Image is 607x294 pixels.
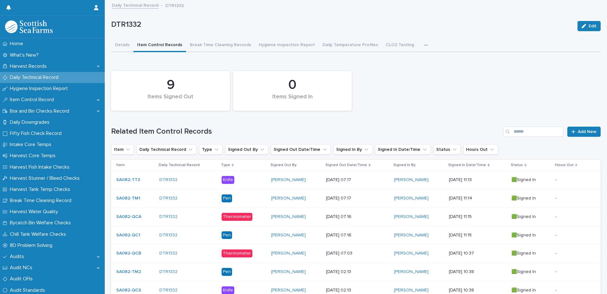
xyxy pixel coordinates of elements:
[326,288,389,293] p: [DATE] 02:13
[326,269,389,275] p: [DATE] 02:13
[326,177,389,183] p: [DATE] 07:17
[449,288,506,293] p: [DATE] 10:38
[222,249,252,257] div: Thermometer
[7,86,73,92] p: Hygiene Inspection Report
[7,287,50,293] p: Audit Standards
[221,162,230,169] p: Type
[244,94,341,107] div: Items Signed In
[7,63,52,69] p: Harvest Records
[511,251,550,256] p: 🟩Signed In
[394,196,429,201] a: [PERSON_NAME]
[122,94,219,107] div: Items Signed Out
[589,24,597,28] span: Edit
[111,127,501,136] h1: Related Item Control Records
[111,144,134,155] button: Item
[433,144,461,155] button: Status
[116,269,141,275] a: SA082-TM2
[7,276,38,282] p: Audit OFIs
[556,231,558,238] p: -
[393,162,416,169] p: Signed In By
[511,233,550,238] p: 🟩Signed In
[271,196,306,201] a: [PERSON_NAME]
[222,213,252,221] div: Thermometer
[578,129,597,134] span: Add New
[503,127,564,137] input: Search
[7,74,63,80] p: Daily Technical Record
[7,153,61,159] p: Harvest Core Temps
[394,214,429,220] a: [PERSON_NAME]
[463,144,498,155] button: Hours Out
[222,176,234,184] div: Knife
[511,214,550,220] p: 🟩Signed In
[556,213,558,220] p: -
[394,269,429,275] a: [PERSON_NAME]
[7,265,37,271] p: Audit NCs
[7,198,77,204] p: Break Time Cleaning Record
[116,162,125,169] p: Item
[449,214,506,220] p: [DATE] 11:15
[7,231,71,237] p: Chill Tank Welfare Checks
[111,263,601,281] tr: SA082-TM2 DTR1332 Pen[PERSON_NAME] [DATE] 02:13[PERSON_NAME] [DATE] 10:38🟩Signed In--
[319,39,382,52] button: Daily Temperature Profiles
[255,39,319,52] button: Hygiene Inspection Report
[394,251,429,256] a: [PERSON_NAME]
[159,162,200,169] p: Daily Technical Record
[449,251,506,256] p: [DATE] 10:37
[271,233,306,238] a: [PERSON_NAME]
[111,39,133,52] button: Details
[112,1,158,9] a: Daily Technical Record
[116,233,140,238] a: SA082-QC1
[7,41,28,47] p: Home
[271,269,306,275] a: [PERSON_NAME]
[111,189,601,207] tr: SA082-TM1 DTR1332 Pen[PERSON_NAME] [DATE] 07:17[PERSON_NAME] [DATE] 11:14🟩Signed In--
[5,20,53,33] img: mMrefqRFQpe26GRNOUkG
[577,21,601,31] button: Edit
[159,177,177,183] a: DTR1332
[111,20,572,29] p: DTR1332
[116,196,140,201] a: SA082-TM1
[556,176,558,183] p: -
[111,207,601,226] tr: SA082-QCA DTR1332 Thermometer[PERSON_NAME] [DATE] 07:16[PERSON_NAME] [DATE] 11:15🟩Signed In--
[271,288,306,293] a: [PERSON_NAME]
[325,162,367,169] p: Signed Out Date/Time
[225,144,268,155] button: Signed Out By
[7,108,74,114] p: Box and Bin Checks Record
[222,268,232,276] div: Pen
[556,249,558,256] p: -
[556,286,558,293] p: -
[333,144,372,155] button: Signed In By
[159,214,177,220] a: DTR1332
[7,130,67,136] p: Fifty Fish Check Record
[556,268,558,275] p: -
[511,196,550,201] p: 🟩Signed In
[448,162,486,169] p: Signed In Date/Time
[394,177,429,183] a: [PERSON_NAME]
[511,162,523,169] p: Status
[7,175,85,181] p: Harvest Stunner / Bleed Checks
[270,162,297,169] p: Signed Out By
[7,164,75,170] p: Harvest Fish Intake Checks
[326,233,389,238] p: [DATE] 07:16
[244,77,341,93] div: 0
[394,233,429,238] a: [PERSON_NAME]
[449,233,506,238] p: [DATE] 11:15
[7,209,63,215] p: Harvest Water Quality
[567,127,601,137] a: Add New
[159,233,177,238] a: DTR1332
[116,251,141,256] a: SA082-QCB
[511,269,550,275] p: 🟩Signed In
[222,231,232,239] div: Pen
[111,244,601,263] tr: SA082-QCB DTR1332 Thermometer[PERSON_NAME] [DATE] 07:03[PERSON_NAME] [DATE] 10:37🟩Signed In--
[556,194,558,201] p: -
[7,142,57,148] p: Intake Core Temps
[511,288,550,293] p: 🟩Signed In
[159,269,177,275] a: DTR1332
[555,162,574,169] p: Hours Out
[271,177,306,183] a: [PERSON_NAME]
[7,119,55,125] p: Daily Downgrades
[7,52,44,58] p: What's New?
[382,39,418,52] button: CLO2 Testing
[116,177,140,183] a: SA082-TT3
[511,177,550,183] p: 🟩Signed In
